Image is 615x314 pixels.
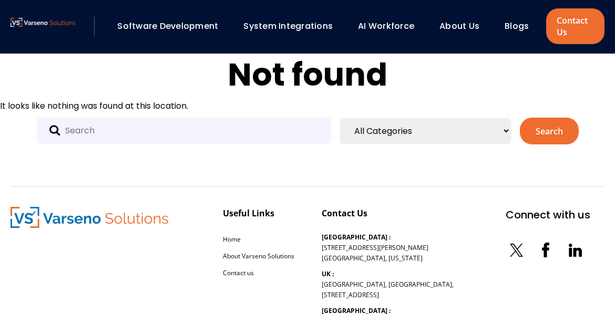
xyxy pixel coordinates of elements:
a: Contact us [223,268,254,277]
p: [STREET_ADDRESS][PERSON_NAME] [GEOGRAPHIC_DATA], [US_STATE] [322,232,428,264]
a: System Integrations [243,20,333,32]
div: Blogs [499,17,544,35]
a: Blogs [505,20,529,32]
button: Search [520,118,579,144]
a: About Varseno Solutions [223,252,294,260]
p: [GEOGRAPHIC_DATA], [GEOGRAPHIC_DATA], [STREET_ADDRESS] [322,269,454,300]
a: AI Workforce [358,20,414,32]
img: Varseno Solutions – Product Engineering & IT Services [11,18,75,26]
div: Useful Links [223,207,274,219]
div: Software Development [112,17,233,35]
a: About Us [439,20,479,32]
b: [GEOGRAPHIC_DATA] : [322,233,391,242]
b: UK : [322,269,334,278]
a: Varseno Solutions – Product Engineering & IT Services [11,16,75,37]
a: Software Development [117,20,218,32]
div: Contact Us [322,207,367,219]
div: About Us [434,17,494,35]
div: Connect with us [506,207,590,223]
a: Contact Us [546,8,604,44]
div: System Integrations [238,17,347,35]
div: AI Workforce [353,17,429,35]
input: Search [37,118,331,144]
a: Home [223,235,241,244]
img: Varseno Solutions – Product Engineering & IT Services [11,207,168,228]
